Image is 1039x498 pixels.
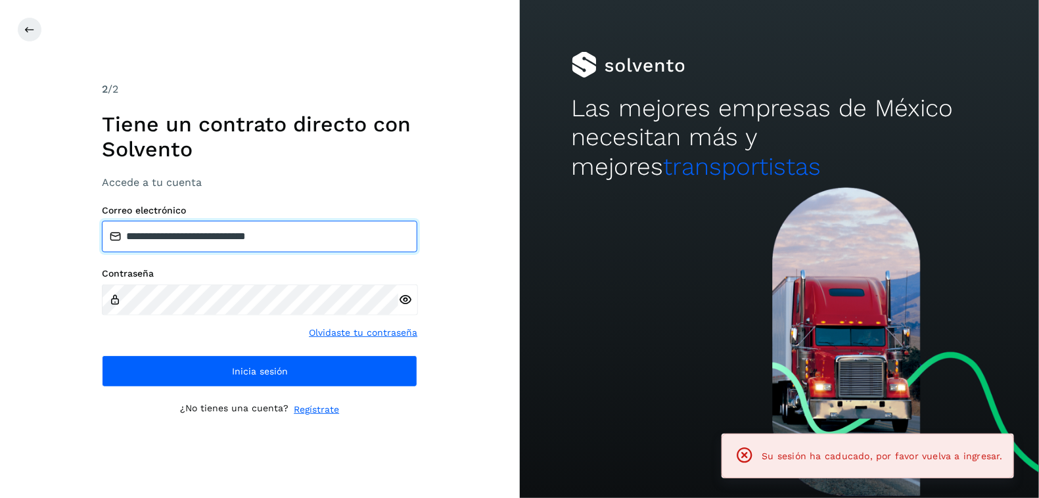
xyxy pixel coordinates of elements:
div: /2 [102,81,417,97]
label: Contraseña [102,268,417,279]
h1: Tiene un contrato directo con Solvento [102,112,417,162]
span: Su sesión ha caducado, por favor vuelva a ingresar. [762,451,1003,461]
button: Inicia sesión [102,355,417,387]
span: Inicia sesión [232,367,288,376]
h3: Accede a tu cuenta [102,176,417,189]
p: ¿No tienes una cuenta? [180,403,289,417]
a: Regístrate [294,403,339,417]
span: 2 [102,83,108,95]
a: Olvidaste tu contraseña [309,326,417,340]
span: transportistas [664,152,821,181]
label: Correo electrónico [102,205,417,216]
h2: Las mejores empresas de México necesitan más y mejores [572,94,987,181]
